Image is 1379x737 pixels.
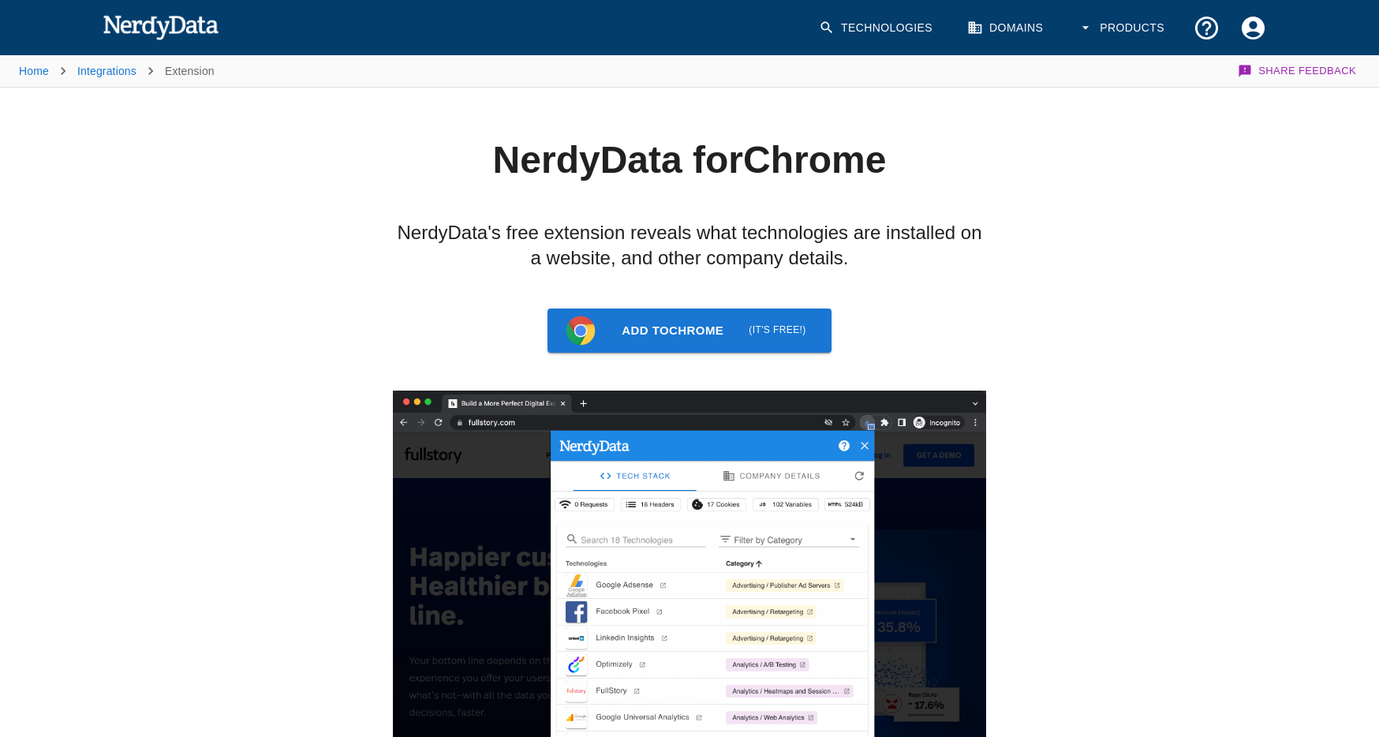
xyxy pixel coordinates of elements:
[565,315,596,346] img: Browser Logo
[958,5,1056,51] a: Domains
[77,65,136,77] a: Integrations
[1183,5,1230,51] button: Support and Documentation
[103,11,219,43] img: NerdyData.com
[547,309,831,353] a: Browser LogoAdd toChrome (it's free!)
[1235,55,1360,87] button: Share Feedback
[19,65,49,77] a: Home
[1230,5,1276,51] button: Account Settings
[809,5,945,51] a: Technologies
[749,323,805,339] span: (it's free!)
[235,138,1144,182] h1: NerdyData for Chrome
[393,220,986,271] h2: NerdyData's free extension reveals what technologies are installed on a website, and other compan...
[165,63,215,79] p: Extension
[19,55,215,87] nav: breadcrumb
[1068,5,1177,51] button: Products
